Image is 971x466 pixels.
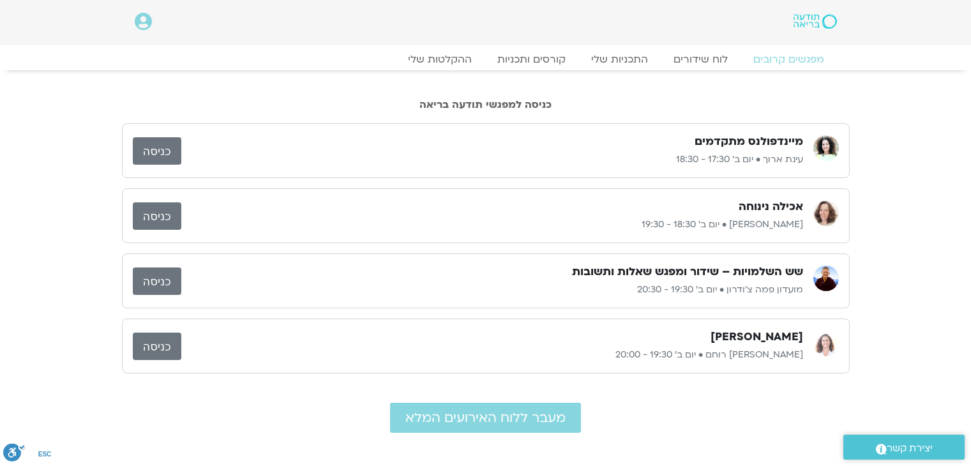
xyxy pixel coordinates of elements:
[578,53,661,66] a: התכניות שלי
[395,53,485,66] a: ההקלטות שלי
[181,282,803,297] p: מועדון פמה צ'ודרון • יום ב׳ 19:30 - 20:30
[741,53,837,66] a: מפגשים קרובים
[133,202,181,230] a: כניסה
[133,333,181,360] a: כניסה
[843,435,965,460] a: יצירת קשר
[485,53,578,66] a: קורסים ותכניות
[739,199,803,214] h3: אכילה נינוחה
[133,137,181,165] a: כניסה
[181,152,803,167] p: עינת ארוך • יום ב׳ 17:30 - 18:30
[695,134,803,149] h3: מיינדפולנס מתקדמים
[887,440,933,457] span: יצירת קשר
[133,267,181,295] a: כניסה
[181,347,803,363] p: [PERSON_NAME] רוחם • יום ב׳ 19:30 - 20:00
[572,264,803,280] h3: שש השלמויות – שידור ומפגש שאלות ותשובות
[122,99,850,110] h2: כניסה למפגשי תודעה בריאה
[813,331,839,356] img: אורנה סמלסון רוחם
[405,410,566,425] span: מעבר ללוח האירועים המלא
[711,329,803,345] h3: [PERSON_NAME]
[181,217,803,232] p: [PERSON_NAME] • יום ב׳ 18:30 - 19:30
[135,53,837,66] nav: Menu
[813,266,839,291] img: מועדון פמה צ'ודרון
[813,200,839,226] img: נעמה כהן
[813,135,839,161] img: עינת ארוך
[390,403,581,433] a: מעבר ללוח האירועים המלא
[661,53,741,66] a: לוח שידורים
